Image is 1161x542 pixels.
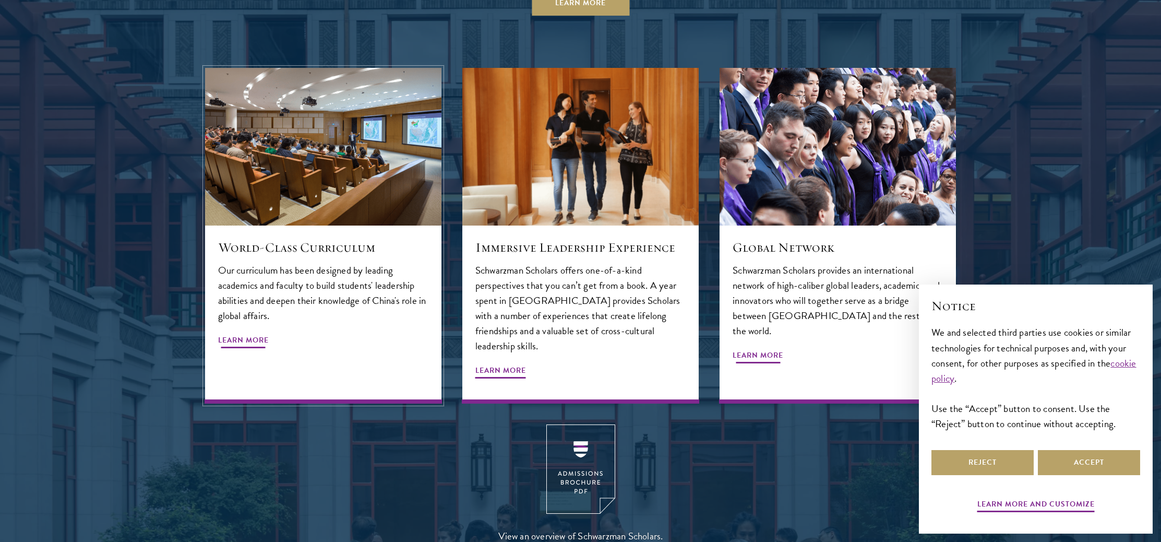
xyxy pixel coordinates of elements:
span: Learn More [733,349,783,365]
span: Learn More [218,334,269,350]
p: Schwarzman Scholars provides an international network of high-caliber global leaders, academics a... [733,263,943,338]
p: Our curriculum has been designed by leading academics and faculty to build students' leadership a... [218,263,428,323]
a: Global Network Schwarzman Scholars provides an international network of high-caliber global leade... [720,68,956,404]
a: Immersive Leadership Experience Schwarzman Scholars offers one-of-a-kind perspectives that you ca... [462,68,699,404]
p: Schwarzman Scholars offers one-of-a-kind perspectives that you can’t get from a book. A year spen... [475,263,686,354]
a: World-Class Curriculum Our curriculum has been designed by leading academics and faculty to build... [205,68,441,404]
h5: Global Network [733,239,943,256]
button: Accept [1038,450,1140,475]
div: We and selected third parties use cookies or similar technologies for technical purposes and, wit... [931,325,1140,431]
button: Reject [931,450,1034,475]
a: cookie policy [931,356,1136,386]
h5: World-Class Curriculum [218,239,428,256]
h5: Immersive Leadership Experience [475,239,686,256]
button: Learn more and customize [977,498,1095,514]
h2: Notice [931,297,1140,315]
span: Learn More [475,364,526,380]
